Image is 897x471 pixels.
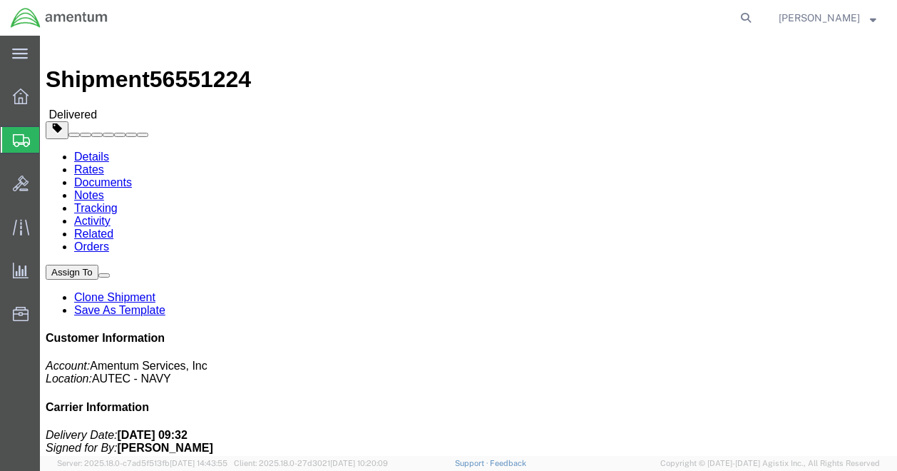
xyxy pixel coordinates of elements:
span: Trent Bruner [779,10,860,26]
span: Server: 2025.18.0-c7ad5f513fb [57,459,227,467]
button: [PERSON_NAME] [778,9,877,26]
img: logo [10,7,108,29]
a: Support [455,459,491,467]
span: [DATE] 10:20:09 [330,459,388,467]
span: [DATE] 14:43:55 [170,459,227,467]
span: Copyright © [DATE]-[DATE] Agistix Inc., All Rights Reserved [660,457,880,470]
iframe: FS Legacy Container [40,36,897,456]
span: Client: 2025.18.0-27d3021 [234,459,388,467]
a: Feedback [490,459,526,467]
